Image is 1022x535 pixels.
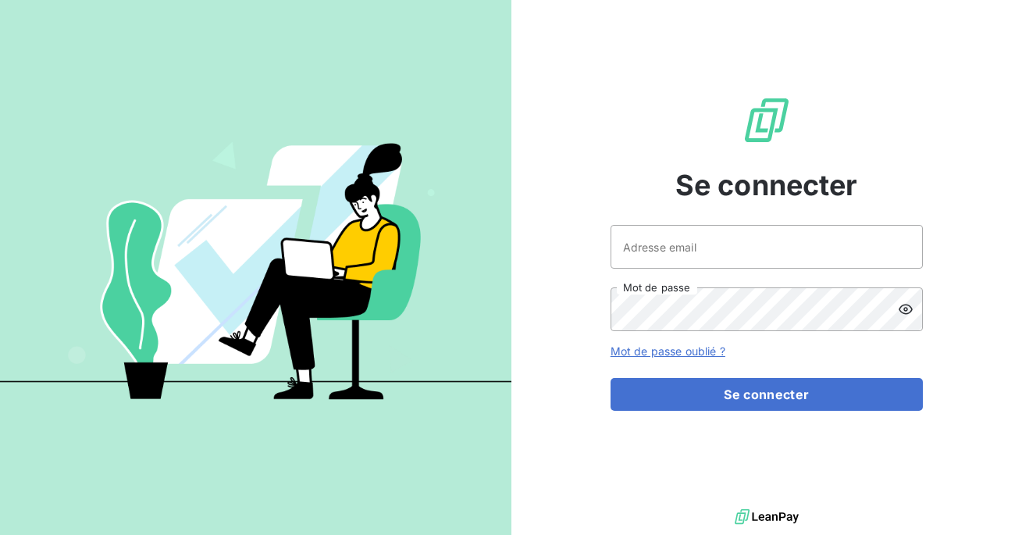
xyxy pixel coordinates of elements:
[611,344,725,358] a: Mot de passe oublié ?
[611,378,923,411] button: Se connecter
[735,505,799,529] img: logo
[675,164,858,206] span: Se connecter
[742,95,792,145] img: Logo LeanPay
[611,225,923,269] input: placeholder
